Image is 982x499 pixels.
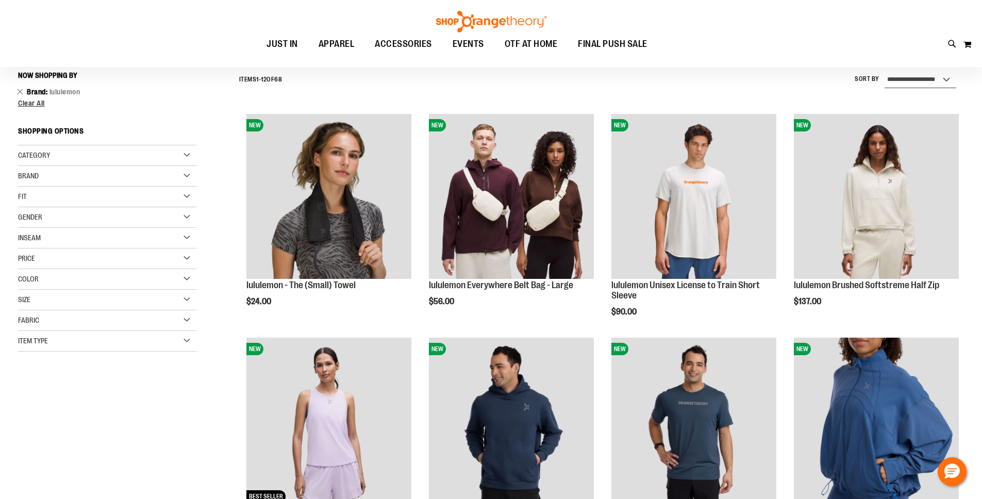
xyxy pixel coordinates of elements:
[18,192,27,201] span: Fit
[794,114,959,280] a: lululemon Brushed Softstreme Half ZipNEW
[18,172,39,180] span: Brand
[246,114,411,279] img: lululemon - The (Small) Towel
[18,234,41,242] span: Inseam
[18,295,30,304] span: Size
[274,76,282,83] span: 68
[246,343,263,355] span: NEW
[611,280,760,301] a: lululemon Unisex License to Train Short Sleeve
[453,32,484,56] span: EVENTS
[429,114,594,280] a: lululemon Everywhere Belt Bag - LargeNEW
[375,32,432,56] span: ACCESSORIES
[578,32,647,56] span: FINAL PUSH SALE
[794,280,939,290] a: lululemon Brushed Softstreme Half Zip
[27,88,49,96] span: Brand
[49,88,80,96] span: lululemon
[611,114,776,280] a: lululemon Unisex License to Train Short SleeveNEW
[494,32,568,56] a: OTF AT HOME
[239,72,282,88] h2: Items - of
[18,151,50,159] span: Category
[241,109,417,332] div: product
[18,316,39,324] span: Fabric
[319,32,355,56] span: APPAREL
[794,114,959,279] img: lululemon Brushed Softstreme Half Zip
[794,119,811,131] span: NEW
[18,337,48,345] span: Item Type
[606,109,781,342] div: product
[261,76,267,83] span: 12
[429,297,456,306] span: $56.00
[429,343,446,355] span: NEW
[364,32,442,56] a: ACCESSORIES
[18,66,82,84] button: Now Shopping by
[18,99,45,107] span: Clear All
[442,32,494,56] a: EVENTS
[789,109,964,332] div: product
[267,32,298,56] span: JUST IN
[611,307,638,317] span: $90.00
[256,32,308,56] a: JUST IN
[18,275,39,283] span: Color
[246,280,356,290] a: lululemon - The (Small) Towel
[794,343,811,355] span: NEW
[429,114,594,279] img: lululemon Everywhere Belt Bag - Large
[18,122,196,145] strong: Shopping Options
[18,213,42,221] span: Gender
[429,280,573,290] a: lululemon Everywhere Belt Bag - Large
[256,76,259,83] span: 1
[611,119,628,131] span: NEW
[18,254,35,262] span: Price
[246,297,273,306] span: $24.00
[505,32,558,56] span: OTF AT HOME
[18,99,196,107] a: Clear All
[429,119,446,131] span: NEW
[611,343,628,355] span: NEW
[568,32,658,56] a: FINAL PUSH SALE
[308,32,365,56] a: APPAREL
[424,109,599,332] div: product
[855,75,879,84] label: Sort By
[246,119,263,131] span: NEW
[246,114,411,280] a: lululemon - The (Small) TowelNEW
[435,11,548,32] img: Shop Orangetheory
[938,457,967,486] button: Hello, have a question? Let’s chat.
[794,297,823,306] span: $137.00
[611,114,776,279] img: lululemon Unisex License to Train Short Sleeve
